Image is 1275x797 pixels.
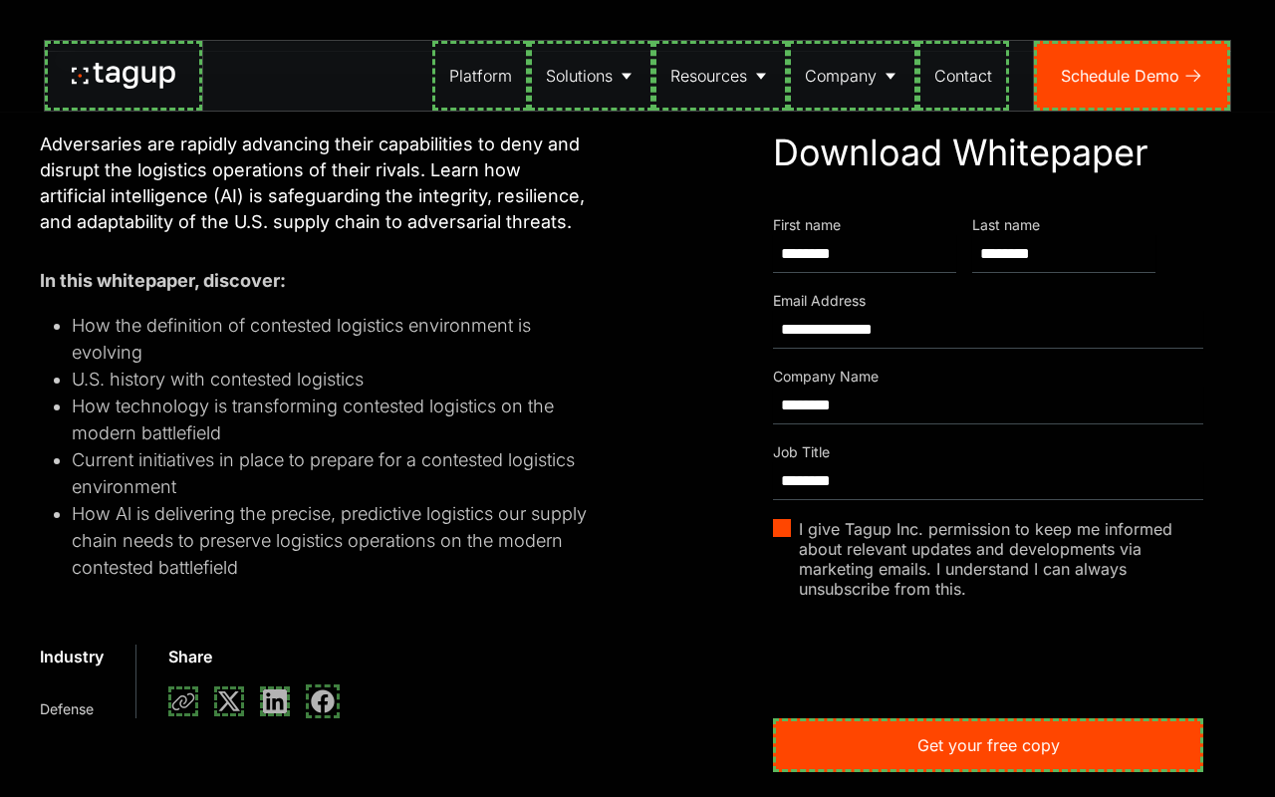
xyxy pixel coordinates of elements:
a: Resources [653,41,788,111]
p: Adversaries are rapidly advancing their capabilities to deny and disrupt the logistics operations... [40,132,590,235]
div: First name [773,215,956,235]
div: Industry [40,645,104,668]
div: Defense [40,699,94,719]
a: Contact [917,41,1009,111]
li: How technology is transforming contested logistics on the modern battlefield [72,393,590,446]
div: Company [805,64,877,88]
div: Company Name [773,367,1203,387]
div: Contact [934,64,992,88]
li: Current initiatives in place to prepare for a contested logistics environment [72,446,590,500]
li: How Al is delivering the precise, predictive logistics our supply chain needs to preserve logisti... [72,500,590,581]
form: Resource Download Whitepaper Defense [741,132,1235,772]
div: Schedule Demo [1061,64,1179,88]
iframe: reCAPTCHA [773,625,1076,702]
div: Resources [670,64,747,88]
a: Solutions [529,41,653,111]
strong: In this whitepaper, discover: [40,270,286,291]
div: Share [168,645,212,668]
li: U.S. history with contested logistics [72,366,590,393]
div: Job Title [773,442,1203,462]
div: Last name [972,215,1155,235]
div: Get your free copy [917,733,1060,757]
span: I give Tagup Inc. permission to keep me informed about relevant updates and developments via mark... [799,519,1203,599]
div: Solutions [546,64,613,88]
a: Company [788,41,917,111]
a: Platform [432,41,529,111]
div: Email Address [773,291,1203,311]
a: Get your free copy [773,718,1203,772]
a: Schedule Demo [1034,41,1230,111]
div: Download Whitepaper [773,132,1203,175]
div: Platform [449,64,512,88]
li: How the definition of contested logistics environment is evolving [72,312,590,366]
